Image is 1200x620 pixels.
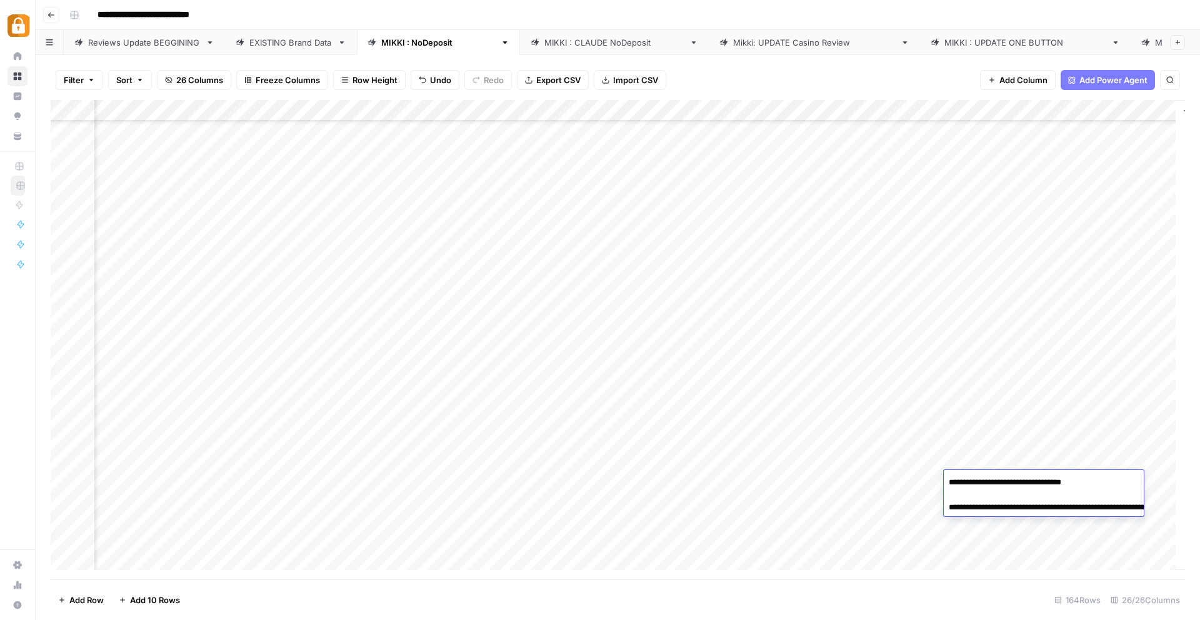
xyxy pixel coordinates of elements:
span: Import CSV [613,74,658,86]
div: [PERSON_NAME] : UPDATE ONE BUTTON [944,36,1106,49]
span: Undo [430,74,451,86]
span: Add 10 Rows [130,594,180,606]
a: Settings [7,555,27,575]
span: Add Column [999,74,1047,86]
button: 26 Columns [157,70,231,90]
button: Add 10 Rows [111,590,187,610]
button: Row Height [333,70,406,90]
a: [PERSON_NAME] : UPDATE ONE BUTTON [920,30,1131,55]
img: Adzz Logo [7,14,30,37]
div: EXISTING Brand Data [249,36,332,49]
button: Undo [411,70,459,90]
a: [PERSON_NAME]: UPDATE Casino Review [709,30,920,55]
div: 164 Rows [1049,590,1106,610]
span: Filter [64,74,84,86]
div: 26/26 Columns [1106,590,1185,610]
button: Export CSV [517,70,589,90]
a: [PERSON_NAME] : [PERSON_NAME] [520,30,709,55]
button: Import CSV [594,70,666,90]
button: Freeze Columns [236,70,328,90]
a: Opportunities [7,106,27,126]
span: Add Row [69,594,104,606]
button: Add Power Agent [1061,70,1155,90]
a: Insights [7,86,27,106]
textarea: To enrich screen reader interactions, please activate Accessibility in Grammarly extension settings [944,474,1194,529]
span: 26 Columns [176,74,223,86]
div: Reviews Update BEGGINING [88,36,201,49]
button: Help + Support [7,595,27,615]
a: Browse [7,66,27,86]
div: [PERSON_NAME]: UPDATE Casino Review [733,36,896,49]
button: Sort [108,70,152,90]
a: Reviews Update BEGGINING [64,30,225,55]
span: Freeze Columns [256,74,320,86]
span: Add Power Agent [1079,74,1147,86]
div: [PERSON_NAME] : NoDeposit [381,36,496,49]
button: Add Row [51,590,111,610]
a: Usage [7,575,27,595]
button: Filter [56,70,103,90]
span: Export CSV [536,74,581,86]
div: [PERSON_NAME] : [PERSON_NAME] [544,36,684,49]
a: Your Data [7,126,27,146]
span: Redo [484,74,504,86]
button: Redo [464,70,512,90]
a: EXISTING Brand Data [225,30,357,55]
a: [PERSON_NAME] : NoDeposit [357,30,520,55]
a: Home [7,46,27,66]
button: Workspace: Adzz [7,10,27,41]
button: Add Column [980,70,1056,90]
span: Row Height [352,74,397,86]
span: Sort [116,74,132,86]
